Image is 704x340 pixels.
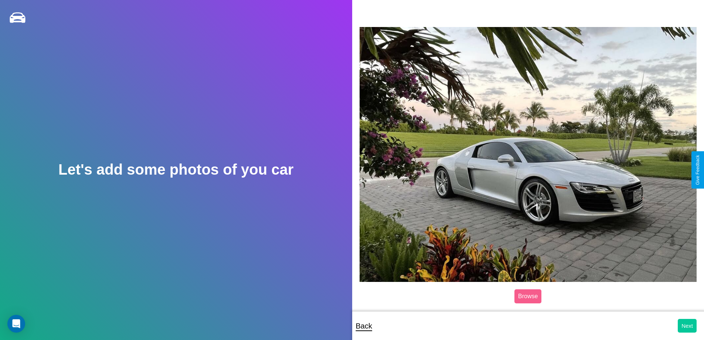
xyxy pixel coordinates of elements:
[58,161,293,178] h2: Let's add some photos of you car
[7,315,25,333] div: Open Intercom Messenger
[678,319,697,333] button: Next
[356,319,372,333] p: Back
[514,289,541,303] label: Browse
[695,155,700,185] div: Give Feedback
[360,27,697,282] img: posted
